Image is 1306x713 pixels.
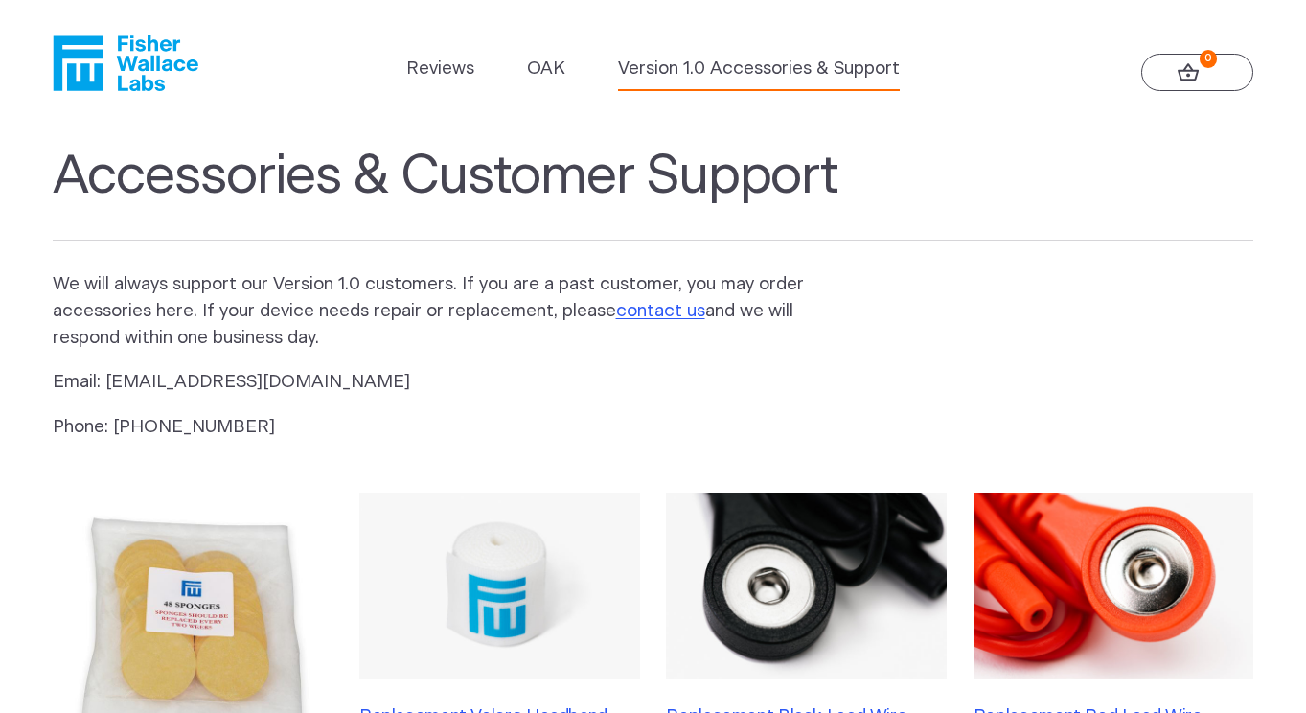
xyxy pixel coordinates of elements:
img: Replacement Velcro Headband [359,493,640,679]
p: Email: [EMAIL_ADDRESS][DOMAIN_NAME] [53,369,835,396]
a: Fisher Wallace [53,35,198,91]
a: OAK [527,56,565,82]
img: Replacement Black Lead Wire [666,493,947,679]
h1: Accessories & Customer Support [53,145,1254,241]
p: Phone: [PHONE_NUMBER] [53,414,835,441]
img: Replacement Red Lead Wire [974,493,1254,679]
p: We will always support our Version 1.0 customers. If you are a past customer, you may order acces... [53,271,835,352]
strong: 0 [1200,50,1218,68]
a: Version 1.0 Accessories & Support [618,56,900,82]
a: 0 [1141,54,1254,92]
a: contact us [616,302,705,320]
a: Reviews [406,56,474,82]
